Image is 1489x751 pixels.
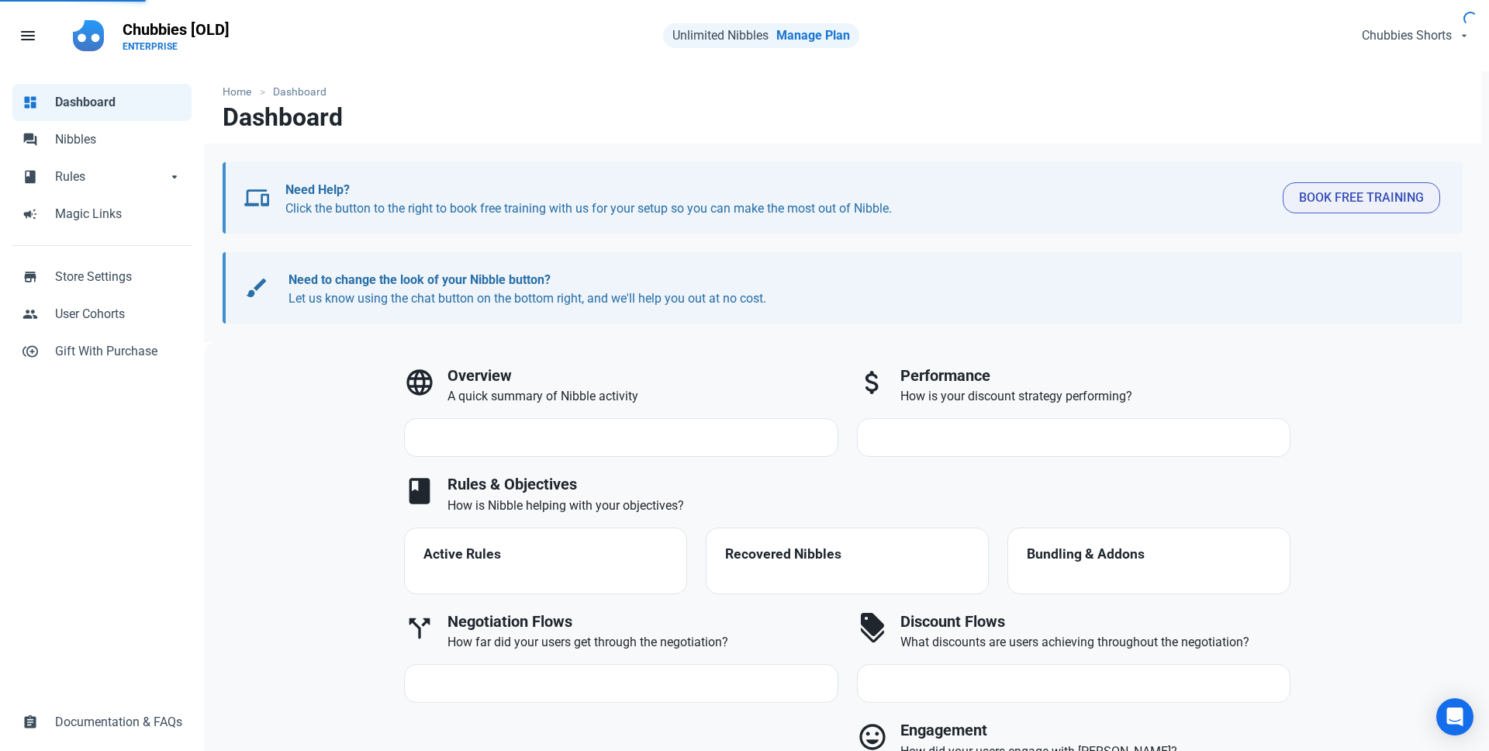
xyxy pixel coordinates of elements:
a: bookRulesarrow_drop_down [12,158,192,196]
span: brush [244,275,269,300]
b: Need to change the look of your Nibble button? [288,272,551,287]
button: Book Free Training [1283,182,1440,213]
span: dashboard [22,93,38,109]
a: assignmentDocumentation & FAQs [12,704,192,741]
a: control_point_duplicateGift With Purchase [12,333,192,370]
h3: Engagement [900,722,1291,739]
a: forumNibbles [12,121,192,158]
button: Chubbies Shorts [1349,20,1480,51]
span: Magic Links [55,205,182,223]
span: Book Free Training [1299,189,1424,207]
span: arrow_drop_down [167,168,182,183]
a: campaignMagic Links [12,196,192,233]
span: people [22,305,38,320]
a: Manage Plan [776,28,850,43]
p: What discounts are users achieving throughout the negotiation? [900,633,1291,652]
p: Click the button to the right to book free training with us for your setup so you can make the mo... [285,181,1270,218]
h3: Negotiation Flows [447,613,838,631]
span: forum [22,130,38,146]
span: Documentation & FAQs [55,713,182,732]
span: assignment [22,713,38,729]
p: How far did your users get through the negotiation? [447,633,838,652]
a: peopleUser Cohorts [12,296,192,333]
span: Nibbles [55,130,182,149]
b: Need Help? [285,182,350,197]
span: User Cohorts [55,305,182,324]
span: Chubbies Shorts [1362,26,1452,45]
p: How is your discount strategy performing? [900,387,1291,406]
h3: Discount Flows [900,613,1291,631]
span: Rules [55,168,167,186]
span: Dashboard [55,93,182,112]
h1: Dashboard [223,103,343,131]
nav: breadcrumbs [204,71,1481,103]
h3: Performance [900,367,1291,385]
p: How is Nibble helping with your objectives? [447,497,1290,515]
h4: Bundling & Addons [1027,547,1271,562]
span: menu [19,26,37,45]
span: Gift With Purchase [55,342,182,361]
span: store [22,268,38,283]
span: call_split [404,613,435,644]
span: language [404,367,435,398]
h4: Active Rules [423,547,668,562]
span: book [22,168,38,183]
div: Open Intercom Messenger [1436,698,1473,735]
h3: Overview [447,367,838,385]
span: discount [857,613,888,644]
span: campaign [22,205,38,220]
h3: Rules & Objectives [447,476,1290,493]
span: attach_money [857,367,888,398]
span: control_point_duplicate [22,342,38,358]
span: book [404,476,435,507]
h4: Recovered Nibbles [725,547,969,562]
p: Let us know using the chat button on the bottom right, and we'll help you out at no cost. [288,271,1425,308]
p: ENTERPRISE [123,40,230,53]
span: devices [244,185,269,210]
span: Unlimited Nibbles [672,28,769,43]
a: dashboardDashboard [12,84,192,121]
p: Chubbies [OLD] [123,19,230,40]
p: A quick summary of Nibble activity [447,387,838,406]
a: storeStore Settings [12,258,192,296]
a: Chubbies [OLD]ENTERPRISE [113,12,239,59]
span: Store Settings [55,268,182,286]
a: Home [223,84,259,100]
